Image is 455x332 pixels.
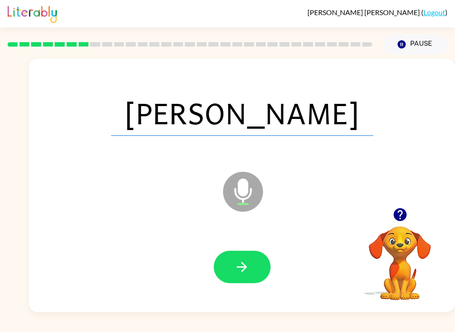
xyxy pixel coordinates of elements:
[355,213,444,301] video: Your browser must support playing .mp4 files to use Literably. Please try using another browser.
[423,8,445,16] a: Logout
[307,8,447,16] div: ( )
[111,90,373,136] span: [PERSON_NAME]
[383,34,447,55] button: Pause
[307,8,421,16] span: [PERSON_NAME] [PERSON_NAME]
[8,4,57,23] img: Literably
